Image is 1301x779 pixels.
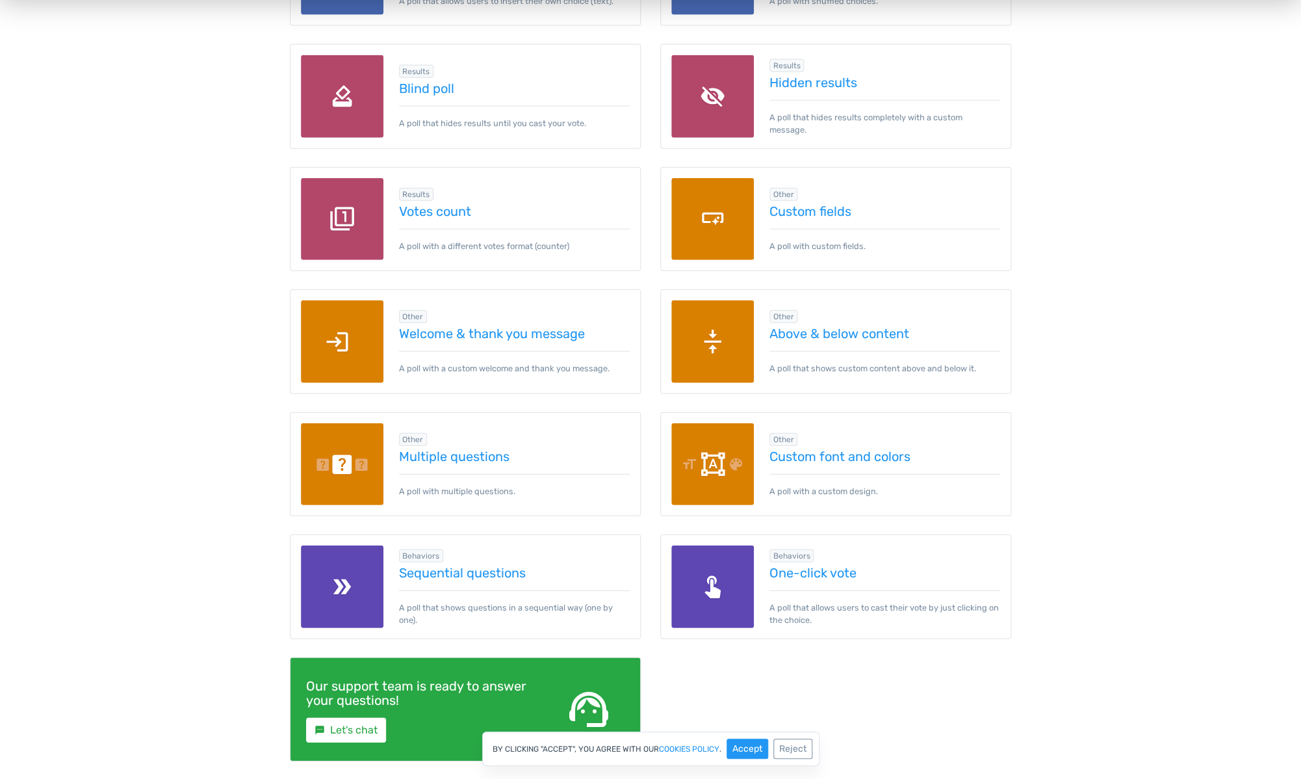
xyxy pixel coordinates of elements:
[306,679,532,707] h4: Our support team is ready to answer your questions!
[301,546,383,628] img: seq-questions.png
[671,178,754,261] img: custom-fields.png
[399,566,630,580] a: Sequential questions
[301,300,383,383] img: welcome-thank-you-message.png
[773,739,812,759] button: Reject
[769,549,814,562] span: Browse all in Behaviors
[399,81,630,96] a: Blind poll
[769,229,1001,252] p: A poll with custom fields.
[769,433,798,446] span: Browse all in Other
[769,590,1001,626] p: A poll that allows users to cast their vote by just clicking on the choice.
[399,549,444,562] span: Browse all in Behaviors
[399,590,630,626] p: A poll that shows questions in a sequential way (one by one).
[769,75,1001,90] a: Hidden results
[769,59,805,72] span: Browse all in Results
[769,310,798,323] span: Browse all in Other
[727,739,768,759] button: Accept
[301,423,383,506] img: multiple-questions.png
[399,106,630,129] p: A poll that hides results until you cast your vote.
[315,725,325,735] small: sms
[769,326,1001,341] a: Above & below content
[769,204,1001,218] a: Custom fields
[399,351,630,375] p: A poll with a custom welcome and thank you message.
[769,100,1001,136] p: A poll that hides results completely with a custom message.
[769,188,798,201] span: Browse all in Other
[399,474,630,497] p: A poll with multiple questions.
[769,351,1001,375] p: A poll that shows custom content above and below it.
[306,718,386,743] a: smsLet's chat
[671,423,754,506] img: custom-font-colors.png
[399,326,630,341] a: Welcome & thank you message
[671,55,754,138] img: hidden-results.png
[769,474,1001,497] p: A poll with a custom design.
[399,229,630,252] p: A poll with a different votes format (counter)
[399,65,434,78] span: Browse all in Results
[399,310,428,323] span: Browse all in Other
[399,433,428,446] span: Browse all in Other
[671,546,754,628] img: one-click-vote.png
[769,449,1001,464] a: Custom font and colors
[659,745,719,753] a: cookies policy
[301,178,383,261] img: votes-count.png
[399,204,630,218] a: Votes count
[671,300,754,383] img: above-below-content.png
[399,449,630,464] a: Multiple questions
[301,55,383,138] img: blind-poll.png
[769,566,1001,580] a: One-click vote
[482,732,819,766] div: By clicking "Accept", you agree with our .
[399,188,434,201] span: Browse all in Results
[565,686,612,733] span: support_agent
